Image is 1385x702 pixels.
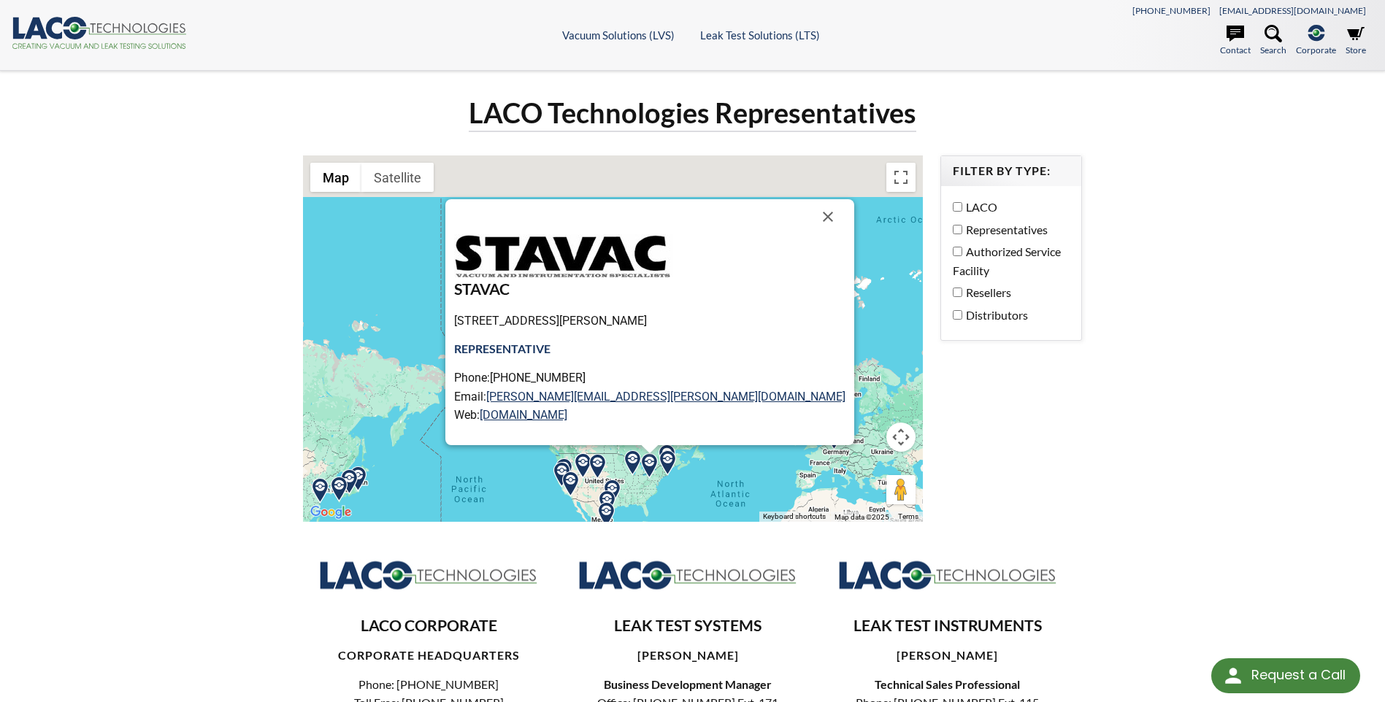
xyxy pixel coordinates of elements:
img: Logo_LACO-TECH_hi-res.jpg [319,560,538,591]
button: Show street map [310,163,361,192]
button: Map camera controls [886,423,916,452]
p: [STREET_ADDRESS][PERSON_NAME] [454,312,845,331]
a: Search [1260,25,1286,57]
a: [DOMAIN_NAME] [480,409,567,423]
button: Show satellite imagery [361,163,434,192]
h3: LEAK TEST INSTRUMENTS [834,616,1061,636]
input: Resellers [953,288,962,297]
button: Drag Pegman onto the map to open Street View [886,475,916,504]
label: LACO [953,198,1062,217]
a: Store [1346,25,1366,57]
span: Map data ©2025 [835,513,889,521]
a: Vacuum Solutions (LVS) [562,28,675,42]
a: [PHONE_NUMBER] [1132,5,1211,16]
img: round button [1221,664,1245,687]
input: LACO [953,202,962,212]
strong: [PERSON_NAME] [897,648,998,662]
img: Logo_LACO-TECH_hi-res.jpg [578,560,797,591]
strong: CORPORATE HEADQUARTERS [338,648,520,662]
p: Phone:[PHONE_NUMBER] Email: Web: [454,369,845,425]
input: Authorized Service Facility [953,247,962,256]
img: Google [307,503,355,522]
button: Keyboard shortcuts [763,512,826,522]
h3: STAVAC [454,279,845,300]
h3: LEAK TEST SYSTEMS [575,616,802,636]
a: [EMAIL_ADDRESS][DOMAIN_NAME] [1219,5,1366,16]
button: Toggle fullscreen view [886,163,916,192]
label: Resellers [953,283,1062,302]
label: Authorized Service Facility [953,242,1062,279]
label: Representatives [953,220,1062,239]
strong: [PERSON_NAME] [637,648,739,662]
button: Close [810,199,845,234]
img: Stavac_365x72.jpg [454,234,673,277]
a: Terms (opens in new tab) [898,512,918,520]
div: Request a Call [1211,658,1360,693]
a: Open this area in Google Maps (opens a new window) [307,503,355,522]
a: Leak Test Solutions (LTS) [700,28,820,42]
h1: LACO Technologies Representatives [469,95,916,132]
span: Corporate [1296,43,1336,57]
input: Distributors [953,310,962,320]
strong: Business Development Manager [604,677,772,691]
h4: Filter by Type: [953,163,1070,179]
img: Logo_LACO-TECH_hi-res.jpg [838,560,1057,591]
strong: REpresentative [454,342,550,356]
h3: LACO CORPORATE [315,616,542,636]
input: Representatives [953,225,962,234]
a: Contact [1220,25,1251,57]
strong: Technical Sales Professional [875,677,1020,691]
div: Request a Call [1251,658,1346,692]
a: [PERSON_NAME][EMAIL_ADDRESS][PERSON_NAME][DOMAIN_NAME] [486,390,845,404]
label: Distributors [953,306,1062,325]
